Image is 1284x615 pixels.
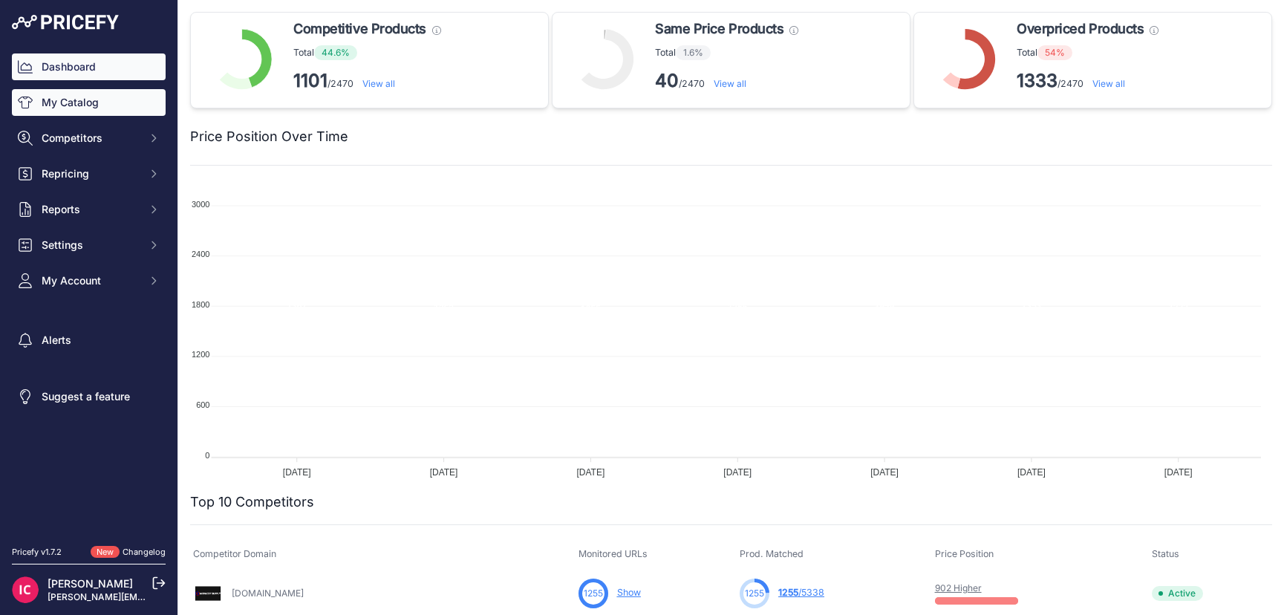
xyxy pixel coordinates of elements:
button: Reports [12,196,166,223]
strong: 40 [655,70,679,91]
span: 1255 [745,587,764,600]
a: Changelog [123,547,166,557]
a: My Catalog [12,89,166,116]
span: 1255 [584,587,603,600]
tspan: [DATE] [1164,467,1193,478]
button: My Account [12,267,166,294]
a: Show [617,587,641,598]
span: Reports [42,202,139,217]
a: Alerts [12,327,166,354]
a: [DOMAIN_NAME] [232,588,304,599]
span: Monitored URLs [579,548,648,559]
span: 1255 [778,587,798,598]
span: My Account [42,273,139,288]
a: View all [714,78,746,89]
tspan: 1200 [192,350,209,359]
a: 902 Higher [935,582,982,593]
tspan: [DATE] [723,467,752,478]
tspan: 1800 [192,300,209,309]
span: Competitors [42,131,139,146]
strong: 1101 [293,70,327,91]
span: Status [1152,548,1179,559]
span: 44.6% [314,45,357,60]
a: [PERSON_NAME][EMAIL_ADDRESS][DOMAIN_NAME] [48,591,276,602]
a: Dashboard [12,53,166,80]
span: Competitor Domain [193,548,276,559]
a: View all [1092,78,1125,89]
tspan: [DATE] [577,467,605,478]
a: Suggest a feature [12,383,166,410]
span: 54% [1037,45,1072,60]
a: 1255/5338 [778,587,824,598]
span: New [91,546,120,559]
p: /2470 [655,69,798,93]
tspan: 3000 [192,200,209,209]
button: Settings [12,232,166,258]
span: Same Price Products [655,19,783,39]
span: Prod. Matched [740,548,804,559]
tspan: [DATE] [283,467,311,478]
h2: Price Position Over Time [190,126,348,147]
p: Total [1017,45,1158,60]
a: [PERSON_NAME] [48,577,133,590]
img: Pricefy Logo [12,15,119,30]
tspan: 600 [196,400,209,409]
button: Competitors [12,125,166,152]
tspan: [DATE] [1017,467,1046,478]
tspan: 0 [205,451,209,460]
span: Price Position [935,548,994,559]
tspan: [DATE] [430,467,458,478]
p: /2470 [1017,69,1158,93]
a: View all [362,78,395,89]
tspan: [DATE] [870,467,899,478]
strong: 1333 [1017,70,1057,91]
p: Total [293,45,441,60]
span: Repricing [42,166,139,181]
span: Settings [42,238,139,253]
span: Competitive Products [293,19,426,39]
div: Pricefy v1.7.2 [12,546,62,559]
p: Total [655,45,798,60]
p: /2470 [293,69,441,93]
span: Overpriced Products [1017,19,1144,39]
h2: Top 10 Competitors [190,492,314,512]
span: 1.6% [676,45,711,60]
nav: Sidebar [12,53,166,528]
tspan: 2400 [192,250,209,258]
span: Active [1152,586,1203,601]
button: Repricing [12,160,166,187]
